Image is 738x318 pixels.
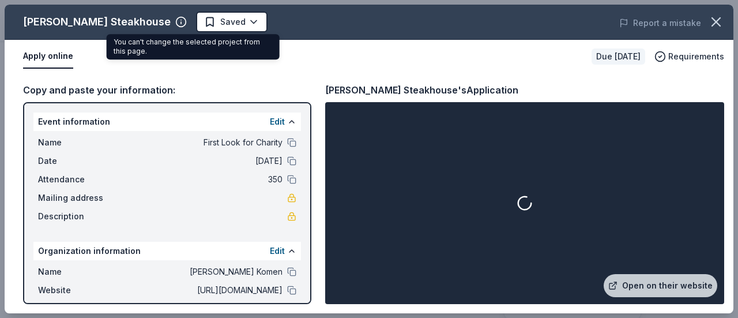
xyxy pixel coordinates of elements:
[325,83,518,98] div: [PERSON_NAME] Steakhouse's Application
[619,16,701,30] button: Report a mistake
[107,34,280,59] div: You can't change the selected project from this page.
[38,191,115,205] span: Mailing address
[23,83,311,98] div: Copy and paste your information:
[196,12,268,32] button: Saved
[115,154,283,168] span: [DATE]
[115,265,283,279] span: [PERSON_NAME] Komen
[33,113,301,131] div: Event information
[220,15,246,29] span: Saved
[668,50,724,63] span: Requirements
[38,302,115,316] span: EIN
[592,48,645,65] div: Due [DATE]
[33,242,301,260] div: Organization information
[115,302,283,316] span: [US_EMPLOYER_IDENTIFICATION_NUMBER]
[38,173,115,186] span: Attendance
[23,13,171,31] div: [PERSON_NAME] Steakhouse
[654,50,724,63] button: Requirements
[270,115,285,129] button: Edit
[115,173,283,186] span: 350
[38,154,115,168] span: Date
[23,44,73,69] button: Apply online
[38,209,115,223] span: Description
[38,283,115,297] span: Website
[115,136,283,149] span: First Look for Charity
[115,283,283,297] span: [URL][DOMAIN_NAME]
[270,244,285,258] button: Edit
[38,265,115,279] span: Name
[604,274,717,297] a: Open on their website
[38,136,115,149] span: Name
